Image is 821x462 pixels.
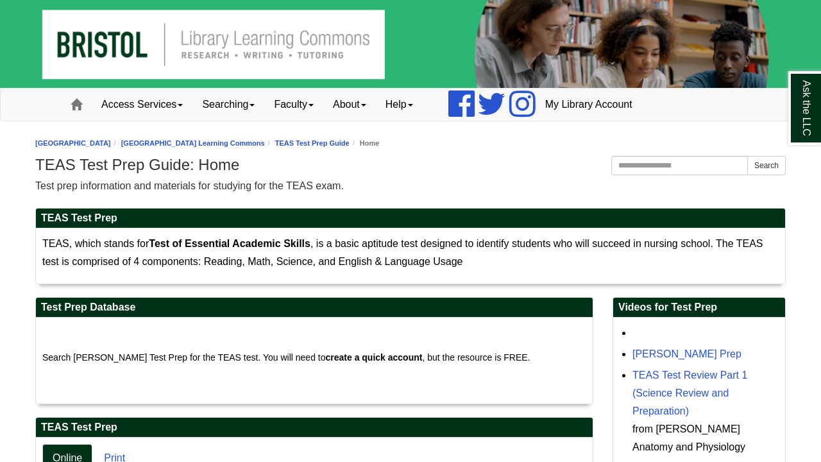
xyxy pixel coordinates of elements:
[350,137,380,150] li: Home
[192,89,264,121] a: Searching
[747,156,786,175] button: Search
[632,370,747,416] a: TEAS Test Review Part 1 (Science Review and Preparation)
[42,352,530,363] span: Search [PERSON_NAME] Test Prep for the TEAS test. You will need to , but the resource is FREE.
[632,420,779,456] div: from [PERSON_NAME] Anatomy and Physiology
[42,235,779,271] p: TEAS, which stands for , is a basic aptitude test designed to identify students who will succeed ...
[632,348,741,359] a: [PERSON_NAME] Prep
[36,209,785,228] h2: TEAS Test Prep
[376,89,423,121] a: Help
[275,139,350,147] a: TEAS Test Prep Guide
[613,298,785,318] h2: Videos for Test Prep
[35,156,786,174] h1: TEAS Test Prep Guide: Home
[149,238,310,249] strong: Test of Essential Academic Skills
[35,137,786,150] nav: breadcrumb
[325,352,422,363] strong: create a quick account
[323,89,376,121] a: About
[36,298,593,318] h2: Test Prep Database
[121,139,265,147] a: [GEOGRAPHIC_DATA] Learning Commons
[92,89,192,121] a: Access Services
[35,180,344,191] span: Test prep information and materials for studying for the TEAS exam.
[264,89,323,121] a: Faculty
[36,418,593,438] h2: TEAS Test Prep
[536,89,642,121] a: My Library Account
[35,139,111,147] a: [GEOGRAPHIC_DATA]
